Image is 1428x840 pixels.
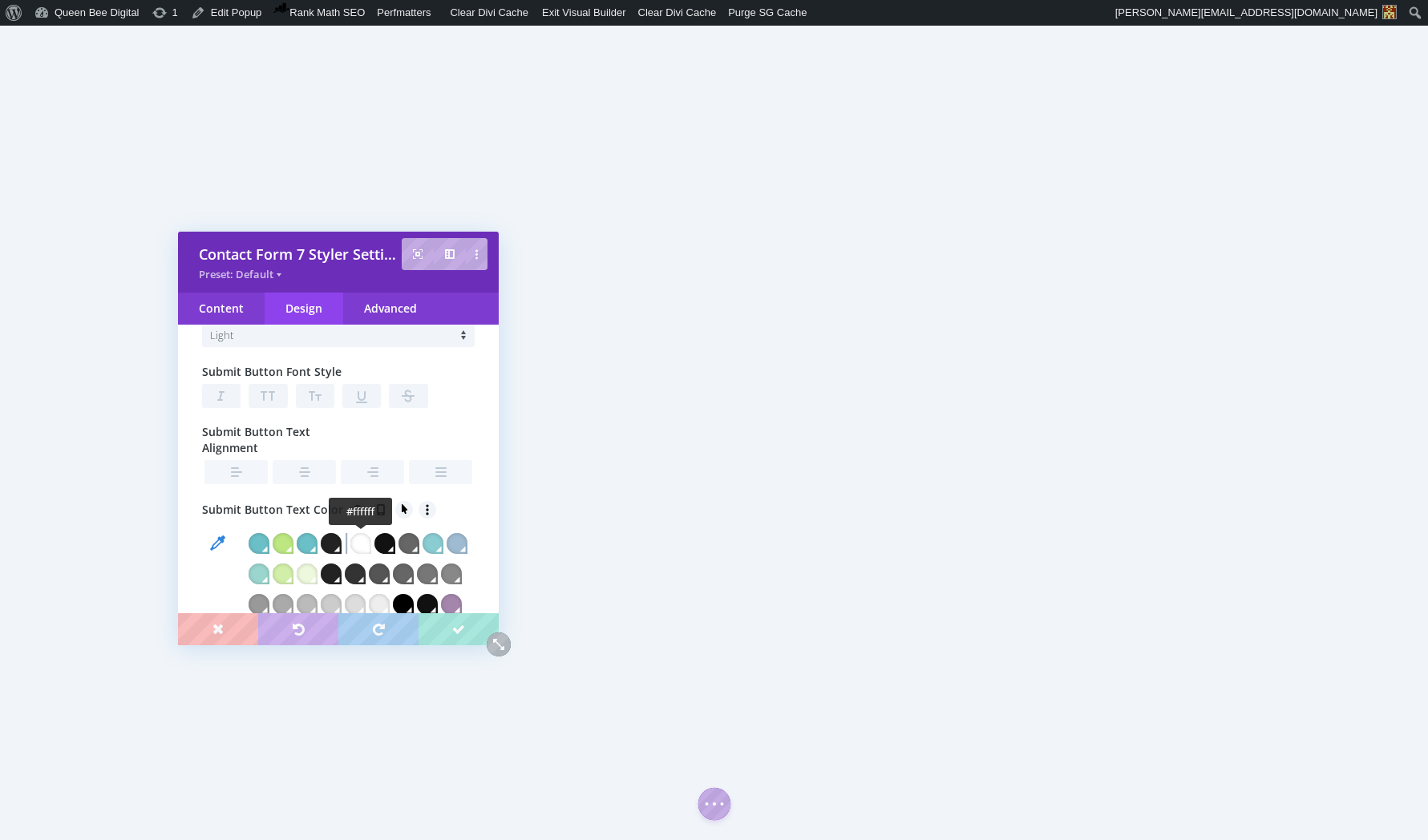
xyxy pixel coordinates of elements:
div: Design [265,293,343,325]
span: Submit Button Text Alignment [202,424,366,456]
span: Rank Math SEO [289,6,365,18]
div: Content [178,293,265,325]
span: Submit Button Text Color [202,502,343,518]
span: Light [210,328,233,342]
span: Submit Button Font Style [202,364,342,380]
span: Contact Form 7 Styler Settings [199,244,402,264]
div: Advanced [343,293,438,325]
span: Clear Divi Cache [638,6,717,18]
div: | [341,535,349,555]
span: Preset: Default [199,268,273,281]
